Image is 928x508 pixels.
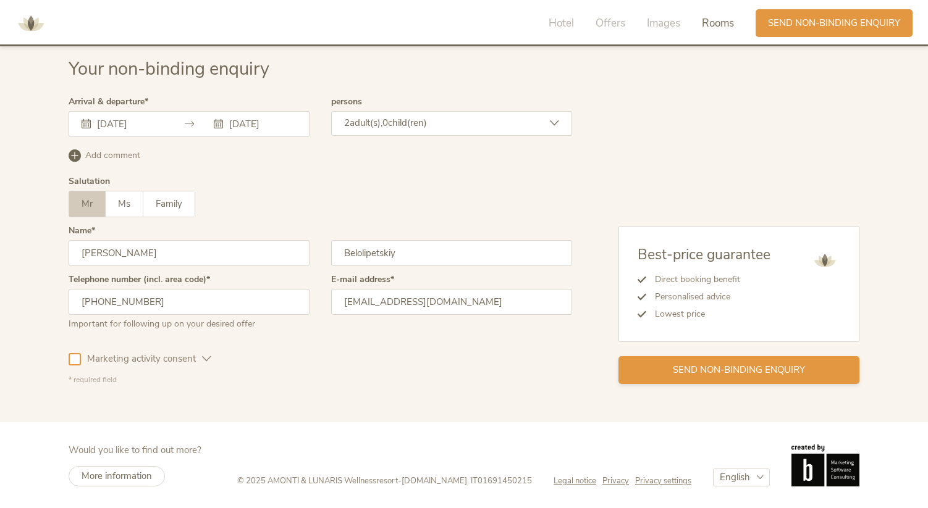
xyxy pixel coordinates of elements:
span: adult(s), [350,117,382,129]
span: Legal notice [554,475,596,486]
span: Send non-binding enquiry [673,364,805,377]
span: Offers [596,16,625,30]
img: AMONTI & LUNARIS Wellnessresort [809,245,840,276]
span: © 2025 AMONTI & LUNARIS Wellnessresort [237,475,398,486]
li: Lowest price [646,306,770,323]
span: Ms [118,198,130,210]
span: Marketing activity consent [81,352,202,365]
div: * required field [69,375,572,385]
input: E-mail address [331,289,572,315]
li: Direct booking benefit [646,271,770,288]
label: Arrival & departure [69,98,148,106]
li: Personalised advice [646,288,770,306]
input: Surname [331,240,572,266]
span: 0 [382,117,388,129]
span: Add comment [85,149,140,162]
span: More information [82,470,152,482]
span: [DOMAIN_NAME]. IT01691450215 [402,475,532,486]
span: Send non-binding enquiry [768,17,900,30]
a: More information [69,466,165,486]
span: Best-price guarantee [638,245,770,264]
span: Would you like to find out more? [69,444,201,456]
a: Legal notice [554,475,602,486]
span: Mr [82,198,93,210]
label: persons [331,98,362,106]
span: Privacy [602,475,629,486]
span: Your non-binding enquiry [69,57,269,81]
label: Name [69,227,95,235]
span: 2 [344,117,350,129]
img: Brandnamic GmbH | Leading Hospitality Solutions [791,444,859,486]
a: Privacy settings [635,475,691,486]
input: Departure [226,118,297,130]
span: Rooms [702,16,734,30]
input: Telephone number (incl. area code) [69,289,310,315]
input: Firstname [69,240,310,266]
input: Arrival [94,118,164,130]
span: Images [647,16,680,30]
label: E-mail address [331,275,394,284]
span: Hotel [549,16,574,30]
div: Important for following up on your desired offer [69,315,310,330]
span: Family [156,198,182,210]
a: Privacy [602,475,635,486]
a: AMONTI & LUNARIS Wellnessresort [12,19,49,27]
img: AMONTI & LUNARIS Wellnessresort [12,5,49,42]
div: Salutation [69,177,110,186]
span: - [398,475,402,486]
label: Telephone number (incl. area code) [69,275,210,284]
span: child(ren) [388,117,427,129]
